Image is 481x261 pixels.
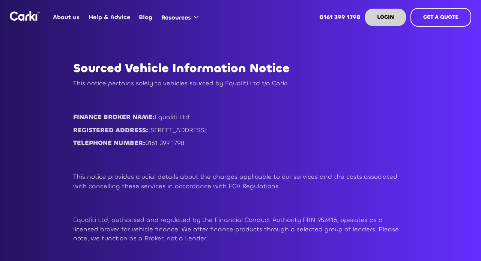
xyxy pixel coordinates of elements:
[73,126,148,134] strong: REGISTERED ADDRESS:
[10,11,40,21] a: home
[73,113,155,121] strong: FINANCE BROKER NAME:
[73,139,145,147] strong: TELEPHONE NUMBER:
[157,3,206,32] div: Resources
[135,3,157,32] a: Blog
[73,79,408,88] p: This notice pertains solely to vehicles sourced by Equaliti Ltd t/a Carki.
[73,113,408,122] p: Equaliti Ltd
[365,9,406,26] a: LOGIN
[319,13,361,21] strong: 0161 399 1798
[84,3,134,32] a: Help & Advice
[315,3,365,32] a: 0161 399 1798
[73,172,408,191] p: This notice provides crucial details about the charges applicable to our services and the costs a...
[10,11,40,21] img: Logo
[73,139,408,148] p: 0161 399 1798
[161,14,191,22] div: Resources
[377,14,394,21] strong: LOGIN
[410,8,471,27] a: GET A QUOTE
[73,216,408,243] p: Equaliti Ltd, authorised and regulated by the Financial Conduct Authority FRN 952416, operates as...
[49,3,84,32] a: About us
[423,14,458,21] strong: GET A QUOTE
[73,126,408,135] p: [STREET_ADDRESS]
[73,60,290,76] strong: Sourced Vehicle Information Notice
